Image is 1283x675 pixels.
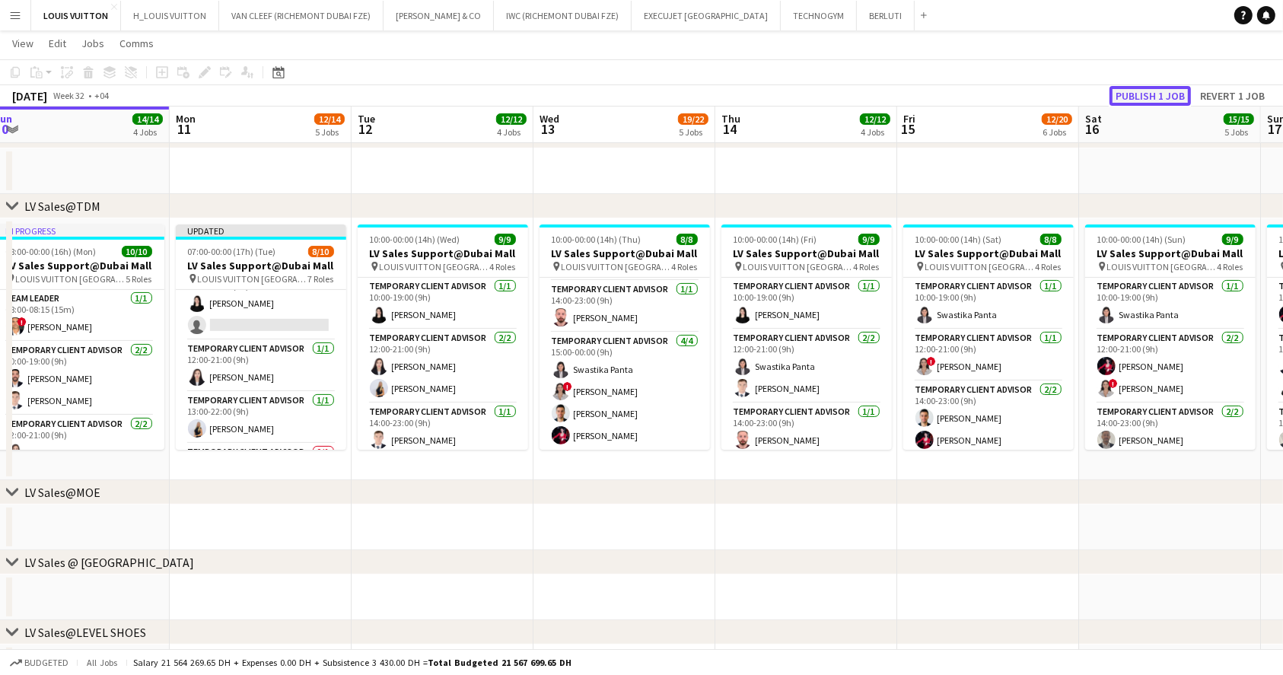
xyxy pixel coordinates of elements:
span: 12/20 [1042,113,1072,125]
h3: LV Sales Support@Dubai Mall [540,247,710,260]
app-card-role: Temporary Client Advisor2/212:00-21:00 (9h)Swastika Panta[PERSON_NAME] [721,330,892,403]
div: 6 Jobs [1043,126,1071,138]
span: LOUIS VUITTON [GEOGRAPHIC_DATA] - [GEOGRAPHIC_DATA] [743,261,854,272]
app-card-role: Temporary Client Advisor2/214:00-23:00 (9h)[PERSON_NAME][PERSON_NAME] [903,381,1074,455]
app-card-role: Temporary Client Advisor2/212:00-21:00 (9h)[PERSON_NAME]![PERSON_NAME] [1085,330,1256,403]
span: 10/10 [122,246,152,257]
a: Jobs [75,33,110,53]
app-card-role: Temporary Client Advisor1/112:00-21:00 (9h)![PERSON_NAME] [903,330,1074,381]
span: LOUIS VUITTON [GEOGRAPHIC_DATA] - [GEOGRAPHIC_DATA] [380,261,490,272]
span: 19/22 [678,113,708,125]
app-card-role: Temporary Client Advisor1/110:00-19:00 (9h)Swastika Panta [903,278,1074,330]
span: 15 [901,120,915,138]
span: 9/9 [858,234,880,245]
app-card-role: Temporary Client Advisor1/112:00-21:00 (9h)[PERSON_NAME] [176,340,346,392]
app-card-role: Temporary Client Advisor2/212:00-21:00 (9h)[PERSON_NAME][PERSON_NAME] [358,330,528,403]
span: 4 Roles [672,261,698,272]
span: 4 Roles [1036,261,1062,272]
app-card-role: Temporary Client Advisor1/114:00-23:00 (9h)[PERSON_NAME] [721,403,892,455]
span: 10:00-00:00 (14h) (Fri) [734,234,817,245]
app-job-card: 10:00-00:00 (14h) (Wed)9/9LV Sales Support@Dubai Mall LOUIS VUITTON [GEOGRAPHIC_DATA] - [GEOGRAPH... [358,224,528,450]
button: VAN CLEEF (RICHEMONT DUBAI FZE) [219,1,384,30]
span: 12 [355,120,375,138]
app-card-role: Temporary Client Advisor1/110:00-19:00 (9h)[PERSON_NAME] [358,278,528,330]
span: ! [18,317,27,326]
span: 8/8 [677,234,698,245]
div: LV Sales@LEVEL SHOES [24,625,146,640]
span: ! [1109,379,1118,388]
span: Jobs [81,37,104,50]
span: LOUIS VUITTON [GEOGRAPHIC_DATA] - [GEOGRAPHIC_DATA] [1107,261,1218,272]
span: 12/14 [314,113,345,125]
app-card-role: Temporary Client Advisor4/415:00-00:00 (9h)Swastika Panta![PERSON_NAME][PERSON_NAME][PERSON_NAME] [540,333,710,451]
app-card-role: Temporary Client Advisor1/113:00-22:00 (9h)[PERSON_NAME] [176,392,346,444]
span: Edit [49,37,66,50]
span: 10:00-00:00 (14h) (Sun) [1097,234,1186,245]
button: Publish 1 job [1109,86,1191,106]
span: View [12,37,33,50]
h3: LV Sales Support@Dubai Mall [903,247,1074,260]
div: 4 Jobs [861,126,890,138]
button: Budgeted [8,654,71,671]
span: 14/14 [132,113,163,125]
div: Updated [176,224,346,237]
span: Budgeted [24,657,68,668]
span: 8/8 [1040,234,1062,245]
h3: LV Sales Support@Dubai Mall [358,247,528,260]
app-card-role: Temporary Client Advisor1/212:00-21:00 (9h)[PERSON_NAME] [176,266,346,340]
div: [DATE] [12,88,47,103]
h3: LV Sales Support@Dubai Mall [176,259,346,272]
h3: LV Sales Support@Dubai Mall [721,247,892,260]
span: 4 Roles [1218,261,1243,272]
button: BERLUTI [857,1,915,30]
span: LOUIS VUITTON [GEOGRAPHIC_DATA] - [GEOGRAPHIC_DATA] [16,273,126,285]
button: H_LOUIS VUITTON [121,1,219,30]
span: LOUIS VUITTON [GEOGRAPHIC_DATA] - [GEOGRAPHIC_DATA] [198,273,308,285]
a: View [6,33,40,53]
button: EXECUJET [GEOGRAPHIC_DATA] [632,1,781,30]
span: 07:00-00:00 (17h) (Tue) [188,246,276,257]
div: Salary 21 564 269.65 DH + Expenses 0.00 DH + Subsistence 3 430.00 DH = [133,657,571,668]
app-card-role: Temporary Client Advisor1/110:00-19:00 (9h)Swastika Panta [1085,278,1256,330]
button: IWC (RICHEMONT DUBAI FZE) [494,1,632,30]
span: 13 [537,120,559,138]
span: 8/10 [308,246,334,257]
span: 15/15 [1224,113,1254,125]
span: Week 32 [50,90,88,101]
span: 08:00-00:00 (16h) (Mon) [6,246,97,257]
span: Mon [176,112,196,126]
app-job-card: Updated07:00-00:00 (17h) (Tue)8/10LV Sales Support@Dubai Mall LOUIS VUITTON [GEOGRAPHIC_DATA] - [... [176,224,346,450]
app-job-card: 10:00-00:00 (14h) (Fri)9/9LV Sales Support@Dubai Mall LOUIS VUITTON [GEOGRAPHIC_DATA] - [GEOGRAPH... [721,224,892,450]
span: All jobs [84,657,120,668]
span: Comms [119,37,154,50]
div: 4 Jobs [497,126,526,138]
span: 9/9 [1222,234,1243,245]
button: TECHNOGYM [781,1,857,30]
div: 5 Jobs [679,126,708,138]
app-job-card: 10:00-00:00 (14h) (Thu)8/8LV Sales Support@Dubai Mall LOUIS VUITTON [GEOGRAPHIC_DATA] - [GEOGRAPH... [540,224,710,450]
span: Sat [1085,112,1102,126]
div: +04 [94,90,109,101]
span: 9/9 [495,234,516,245]
app-job-card: 10:00-00:00 (14h) (Sat)8/8LV Sales Support@Dubai Mall LOUIS VUITTON [GEOGRAPHIC_DATA] - [GEOGRAPH... [903,224,1074,450]
button: [PERSON_NAME] & CO [384,1,494,30]
span: ! [927,357,936,366]
span: 12/12 [496,113,527,125]
span: 10:00-00:00 (14h) (Sat) [915,234,1002,245]
span: Tue [358,112,375,126]
app-job-card: 10:00-00:00 (14h) (Sun)9/9LV Sales Support@Dubai Mall LOUIS VUITTON [GEOGRAPHIC_DATA] - [GEOGRAPH... [1085,224,1256,450]
app-card-role: Temporary Client Advisor0/1 [176,444,346,495]
div: LV Sales@TDM [24,199,100,214]
h3: LV Sales Support@Dubai Mall [1085,247,1256,260]
div: 4 Jobs [133,126,162,138]
span: Total Budgeted 21 567 699.65 DH [428,657,571,668]
span: 10:00-00:00 (14h) (Wed) [370,234,460,245]
span: 5 Roles [126,273,152,285]
span: 14 [719,120,740,138]
span: Thu [721,112,740,126]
